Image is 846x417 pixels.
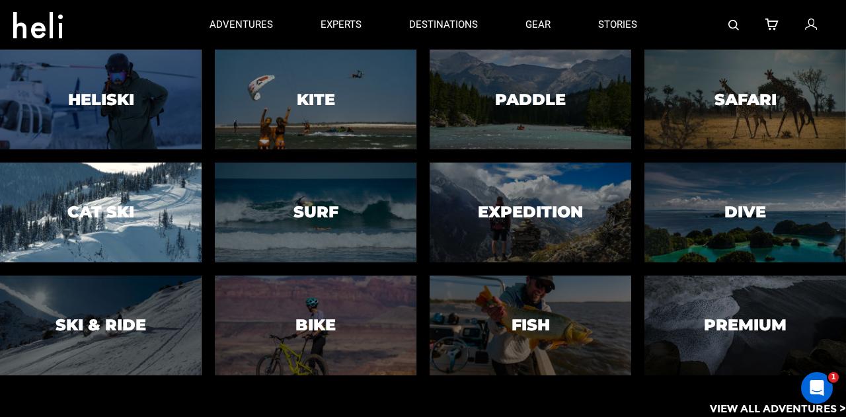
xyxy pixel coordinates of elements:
h3: Dive [724,204,766,221]
h3: Paddle [495,91,566,108]
h3: Kite [297,91,335,108]
img: search-bar-icon.svg [728,20,739,30]
h3: Fish [512,317,550,334]
h3: Safari [714,91,777,108]
h3: Expedition [478,204,583,221]
h3: Ski & Ride [56,317,146,334]
span: 1 [828,372,839,383]
p: adventures [210,18,273,32]
h3: Cat Ski [67,204,134,221]
h3: Bike [295,317,336,334]
p: View All Adventures > [710,402,846,417]
h3: Surf [293,204,338,221]
p: experts [321,18,362,32]
p: destinations [409,18,478,32]
a: PremiumPremium image [644,276,846,375]
h3: Heliski [68,91,134,108]
h3: Premium [704,317,787,334]
iframe: Intercom live chat [801,372,833,404]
